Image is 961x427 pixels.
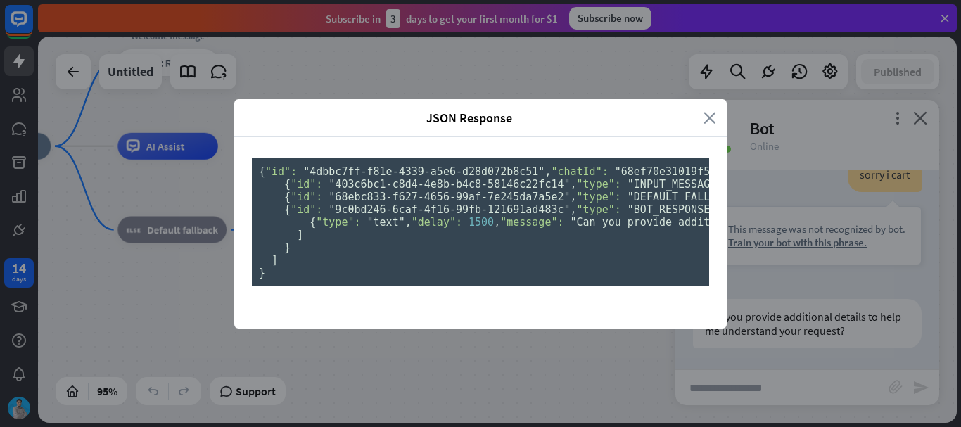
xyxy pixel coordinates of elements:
span: "chatId": [551,165,608,178]
span: "9c0bd246-6caf-4f16-99fb-121691ad483c" [329,203,570,216]
i: close [704,110,716,126]
span: "id": [291,191,322,203]
span: "type": [577,178,621,191]
span: "type": [577,203,621,216]
span: "id": [291,203,322,216]
span: "text" [367,216,405,229]
button: Open LiveChat chat widget [11,6,53,48]
span: 1500 [469,216,494,229]
span: "delay": [412,216,462,229]
span: "INPUT_MESSAGE" [628,178,723,191]
span: "68ebc833-f627-4656-99af-7e245da7a5e2" [329,191,570,203]
span: "type": [316,216,360,229]
span: "id": [265,165,297,178]
span: "message": [500,216,564,229]
span: JSON Response [245,110,693,126]
span: "DEFAULT_FALLBACK" [628,191,742,203]
span: "id": [291,178,322,191]
span: "4dbbc7ff-f81e-4339-a5e6-d28d072b8c51" [303,165,545,178]
span: "68ef70e31019f50007e486cd" [615,165,780,178]
span: "type": [577,191,621,203]
span: "403c6bc1-c8d4-4e8b-b4c8-58146c22fc14" [329,178,570,191]
pre: { , , , , , , , {}, [ , , , ], [ { , , }, { , }, { , , [ { , , } ] } ] } [252,158,709,286]
span: "BOT_RESPONSE" [628,203,716,216]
